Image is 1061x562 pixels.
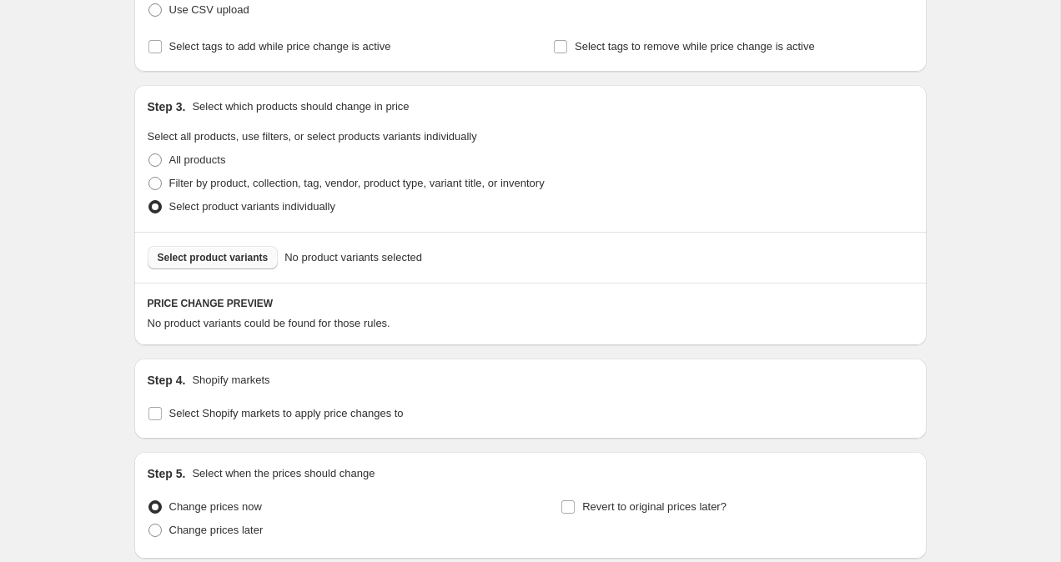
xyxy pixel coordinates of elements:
span: Select product variants [158,251,269,264]
span: Use CSV upload [169,3,249,16]
span: Change prices later [169,524,264,536]
span: Select tags to add while price change is active [169,40,391,53]
p: Select when the prices should change [192,465,375,482]
span: Filter by product, collection, tag, vendor, product type, variant title, or inventory [169,177,545,189]
h2: Step 4. [148,372,186,389]
p: Select which products should change in price [192,98,409,115]
h6: PRICE CHANGE PREVIEW [148,297,913,310]
span: No product variants could be found for those rules. [148,317,390,329]
button: Select product variants [148,246,279,269]
span: No product variants selected [284,249,422,266]
span: Select all products, use filters, or select products variants individually [148,130,477,143]
span: Change prices now [169,500,262,513]
span: Select Shopify markets to apply price changes to [169,407,404,419]
span: Select product variants individually [169,200,335,213]
span: Select tags to remove while price change is active [575,40,815,53]
span: All products [169,153,226,166]
h2: Step 3. [148,98,186,115]
span: Revert to original prices later? [582,500,727,513]
p: Shopify markets [192,372,269,389]
h2: Step 5. [148,465,186,482]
